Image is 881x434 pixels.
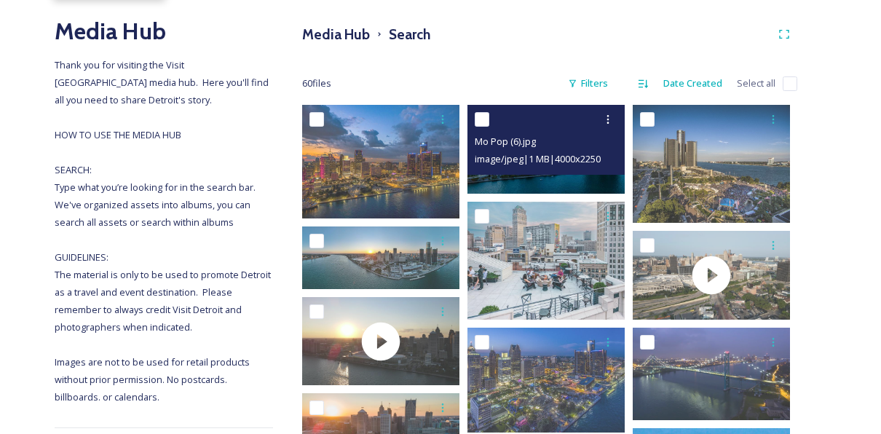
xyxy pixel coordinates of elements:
[467,202,625,320] img: Bureau_MonarchClub_0375.jpg
[302,105,459,218] img: Detroit_skyline_lit_up_at_night_Vito_Palmisano.jpeg
[737,76,775,90] span: Select all
[656,69,730,98] div: Date Created
[633,328,790,420] img: Ambassador_Bridge_at_Night_Vito_Palmisano.jpeg
[475,135,536,148] span: Mo Pop (6).jpg
[55,14,273,49] h2: Media Hub
[302,24,370,45] h3: Media Hub
[389,24,430,45] h3: Search
[302,76,331,90] span: 60 file s
[55,58,273,403] span: Thank you for visiting the Visit [GEOGRAPHIC_DATA] media hub. Here you'll find all you need to sh...
[467,328,625,433] img: Hart_Plaza_at_Night_with_Skyline_Lit_Vito_Palmisano.jpeg
[633,231,790,320] img: thumbnail
[633,105,790,223] img: Detroit_Hart_Plaza_Daytime_Vito_Palmisano.jpeg
[561,69,615,98] div: Filters
[475,152,601,165] span: image/jpeg | 1 MB | 4000 x 2250
[302,297,459,386] img: thumbnail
